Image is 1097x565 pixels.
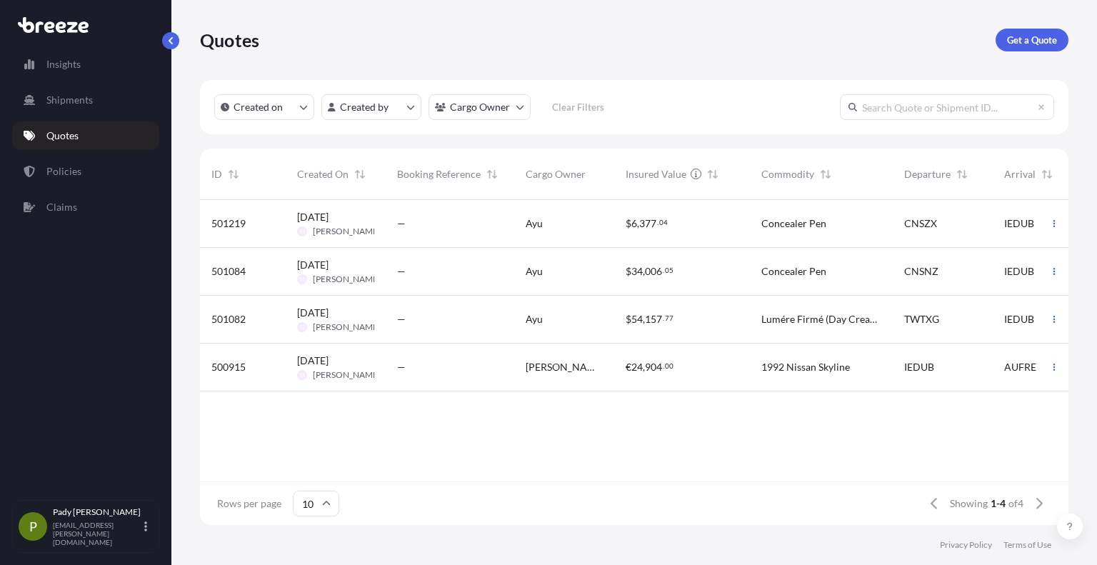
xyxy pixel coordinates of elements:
span: € [626,362,631,372]
a: Claims [12,193,159,221]
span: [DATE] [297,258,329,272]
span: Ayu [526,216,543,231]
span: IEDUB [1004,264,1034,279]
span: Showing [950,496,988,511]
span: — [397,312,406,326]
span: [DATE] [297,306,329,320]
span: . [663,364,664,369]
span: — [397,216,406,231]
span: 500915 [211,360,246,374]
span: Concealer Pen [761,264,826,279]
a: Get a Quote [996,29,1068,51]
button: Sort [225,166,242,183]
span: 05 [665,268,673,273]
p: Pady [PERSON_NAME] [53,506,141,518]
a: Policies [12,157,159,186]
span: , [643,362,645,372]
a: Shipments [12,86,159,114]
span: 04 [659,220,668,225]
button: cargoOwner Filter options [429,94,531,120]
span: 501082 [211,312,246,326]
span: [PERSON_NAME] [313,321,381,333]
span: 77 [665,316,673,321]
span: . [663,268,664,273]
a: Insights [12,50,159,79]
a: Terms of Use [1003,539,1051,551]
button: Sort [351,166,369,183]
button: Sort [1038,166,1056,183]
button: Clear Filters [538,96,618,119]
a: Privacy Policy [940,539,992,551]
span: , [643,266,645,276]
button: Sort [484,166,501,183]
span: Ayu [526,264,543,279]
span: SS [299,272,305,286]
span: 157 [645,314,662,324]
span: , [637,219,639,229]
span: CNSNZ [904,264,938,279]
span: $ [626,266,631,276]
span: SS [299,368,305,382]
p: Created by [340,100,389,114]
span: 00 [665,364,673,369]
span: 54 [631,314,643,324]
p: Quotes [46,129,79,143]
span: ID [211,167,222,181]
p: Insights [46,57,81,71]
p: Policies [46,164,81,179]
button: Sort [704,166,721,183]
span: [PERSON_NAME] [313,369,381,381]
button: Sort [817,166,834,183]
span: P [29,519,37,534]
span: 1992 Nissan Skyline [761,360,850,374]
span: IEDUB [904,360,934,374]
span: [DATE] [297,354,329,368]
input: Search Quote or Shipment ID... [840,94,1054,120]
span: of 4 [1008,496,1023,511]
span: Booking Reference [397,167,481,181]
p: Created on [234,100,283,114]
span: [PERSON_NAME] [313,274,381,285]
span: 24 [631,362,643,372]
p: Cargo Owner [450,100,510,114]
span: 1-4 [991,496,1006,511]
span: , [643,314,645,324]
p: Shipments [46,93,93,107]
span: Cargo Owner [526,167,586,181]
span: Commodity [761,167,814,181]
span: [PERSON_NAME] [526,360,603,374]
span: — [397,360,406,374]
span: Lumére Firmé (Day Cream)-Mini La Crème Cellulaire Nuit (Night Cream)-Mini Lumére Firmé (Day Cream... [761,312,881,326]
span: 904 [645,362,662,372]
span: $ [626,314,631,324]
p: Claims [46,200,77,214]
span: Departure [904,167,951,181]
span: CNSZX [904,216,937,231]
span: IEDUB [1004,312,1034,326]
span: . [657,220,658,225]
span: Insured Value [626,167,686,181]
span: $ [626,219,631,229]
p: Clear Filters [552,100,604,114]
span: IEDUB [1004,216,1034,231]
span: Ayu [526,312,543,326]
span: 377 [639,219,656,229]
span: 6 [631,219,637,229]
span: Concealer Pen [761,216,826,231]
p: Quotes [200,29,259,51]
span: SS [299,224,305,239]
p: Get a Quote [1007,33,1057,47]
button: Sort [953,166,971,183]
span: . [663,316,664,321]
button: createdOn Filter options [214,94,314,120]
span: [DATE] [297,210,329,224]
span: [PERSON_NAME] [313,226,381,237]
span: SS [299,320,305,334]
span: Rows per page [217,496,281,511]
span: — [397,264,406,279]
span: 34 [631,266,643,276]
button: createdBy Filter options [321,94,421,120]
span: 501084 [211,264,246,279]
